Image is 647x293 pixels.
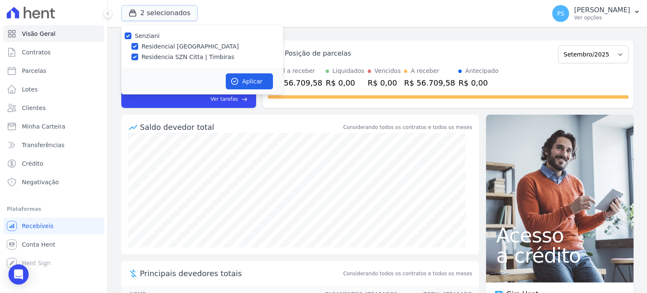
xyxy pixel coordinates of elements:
span: east [241,96,248,102]
div: Saldo devedor total [140,121,342,133]
a: Contratos [3,44,104,61]
span: Recebíveis [22,222,53,230]
div: Vencidos [374,67,401,75]
p: Ver opções [574,14,630,21]
span: Transferências [22,141,64,149]
span: Parcelas [22,67,46,75]
span: Crédito [22,159,43,168]
a: Conta Hent [3,236,104,253]
span: Acesso [496,225,623,245]
button: PS [PERSON_NAME] Ver opções [545,2,647,25]
div: R$ 0,00 [458,77,498,89]
span: a crédito [496,245,623,266]
span: Considerando todos os contratos e todos os meses [343,270,472,277]
button: Aplicar [226,73,273,89]
div: Antecipado [465,67,498,75]
a: Negativação [3,174,104,191]
div: Plataformas [7,204,101,214]
div: R$ 0,00 [326,77,364,89]
span: Principais devedores totais [140,268,342,279]
span: Ver tarefas [211,95,238,103]
a: Minha Carteira [3,118,104,135]
div: Posição de parcelas [285,48,351,59]
label: Residencial [GEOGRAPHIC_DATA] [142,42,239,51]
button: 2 selecionados [121,5,198,21]
a: Transferências [3,137,104,153]
div: A receber [411,67,439,75]
div: Liquidados [332,67,364,75]
a: Visão Geral [3,25,104,42]
label: Residencia SZN Citta | Timbiras [142,53,234,62]
span: Conta Hent [22,240,55,249]
p: [PERSON_NAME] [574,6,630,14]
a: Clientes [3,99,104,116]
span: Clientes [22,104,45,112]
span: Minha Carteira [22,122,65,131]
div: R$ 0,00 [368,77,401,89]
div: R$ 56.709,58 [271,77,322,89]
span: PS [557,11,564,16]
span: Visão Geral [22,30,56,38]
div: Total a receber [271,67,322,75]
a: Crédito [3,155,104,172]
a: Ver tarefas east [172,95,248,103]
span: Lotes [22,85,38,94]
a: Lotes [3,81,104,98]
span: Contratos [22,48,51,56]
div: R$ 56.709,58 [404,77,455,89]
a: Parcelas [3,62,104,79]
div: Considerando todos os contratos e todos os meses [343,124,472,131]
div: Open Intercom Messenger [8,264,29,285]
a: Recebíveis [3,218,104,234]
span: Negativação [22,178,59,186]
label: Senziani [135,32,160,39]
